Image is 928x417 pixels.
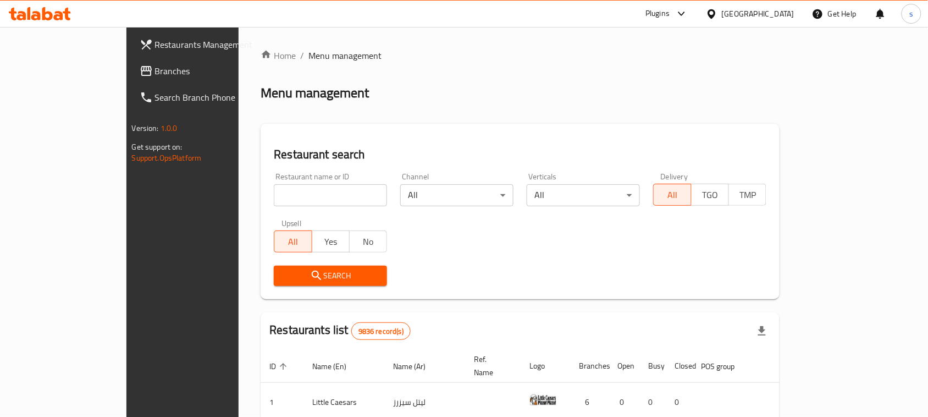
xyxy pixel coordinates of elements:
[733,187,762,203] span: TMP
[274,231,312,253] button: All
[661,173,688,180] label: Delivery
[474,353,507,379] span: Ref. Name
[261,49,780,62] nav: breadcrumb
[155,64,273,78] span: Branches
[653,184,691,206] button: All
[312,231,350,253] button: Yes
[261,84,369,102] h2: Menu management
[749,318,775,344] div: Export file
[691,184,729,206] button: TGO
[300,49,304,62] li: /
[722,8,794,20] div: [GEOGRAPHIC_DATA]
[354,234,383,250] span: No
[274,146,766,163] h2: Restaurant search
[609,349,639,383] th: Open
[400,184,513,206] div: All
[696,187,725,203] span: TGO
[269,360,290,373] span: ID
[131,84,281,111] a: Search Branch Phone
[281,220,302,227] label: Upsell
[658,187,687,203] span: All
[131,58,281,84] a: Branches
[274,266,387,286] button: Search
[529,386,557,414] img: Little Caesars
[728,184,766,206] button: TMP
[352,326,410,337] span: 9836 record(s)
[527,184,640,206] div: All
[155,38,273,51] span: Restaurants Management
[570,349,609,383] th: Branches
[639,349,666,383] th: Busy
[349,231,387,253] button: No
[909,8,913,20] span: s
[132,151,202,165] a: Support.OpsPlatform
[393,360,440,373] span: Name (Ar)
[279,234,307,250] span: All
[132,121,159,135] span: Version:
[312,360,361,373] span: Name (En)
[308,49,382,62] span: Menu management
[701,360,749,373] span: POS group
[317,234,345,250] span: Yes
[283,269,378,283] span: Search
[666,349,692,383] th: Closed
[131,31,281,58] a: Restaurants Management
[155,91,273,104] span: Search Branch Phone
[274,184,387,206] input: Search for restaurant name or ID..
[521,349,570,383] th: Logo
[645,7,670,20] div: Plugins
[351,322,411,340] div: Total records count
[269,322,411,340] h2: Restaurants list
[132,140,183,154] span: Get support on:
[161,121,178,135] span: 1.0.0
